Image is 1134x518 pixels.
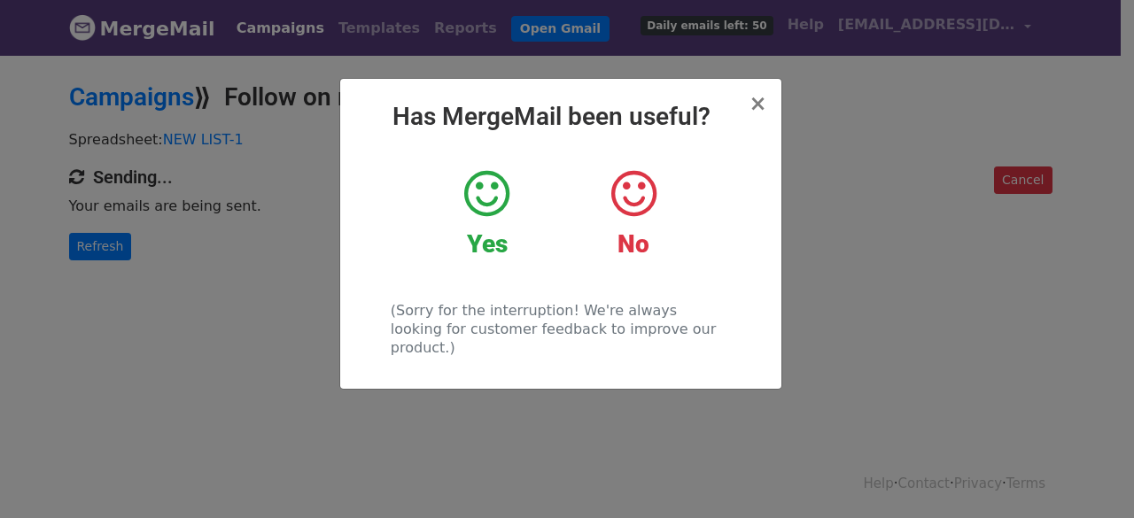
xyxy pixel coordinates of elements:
span: × [749,91,766,116]
button: Close [749,93,766,114]
a: Yes [427,167,547,259]
a: No [573,167,693,259]
strong: Yes [467,229,508,259]
iframe: Chat Widget [1045,433,1134,518]
h2: Has MergeMail been useful? [354,102,767,132]
strong: No [617,229,649,259]
p: (Sorry for the interruption! We're always looking for customer feedback to improve our product.) [391,301,730,357]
